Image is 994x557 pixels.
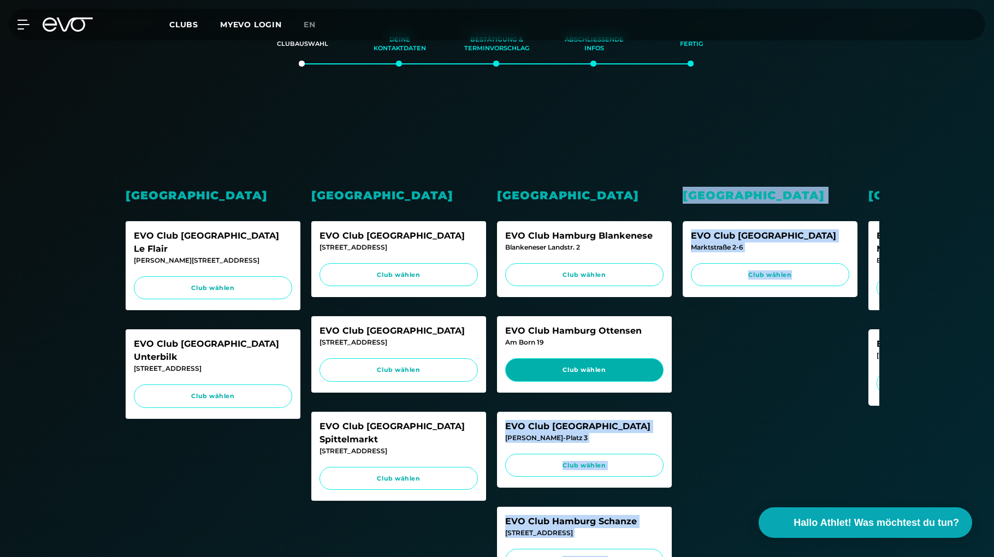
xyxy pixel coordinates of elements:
div: EVO Club Hamburg Ottensen [505,324,664,337]
div: [GEOGRAPHIC_DATA] [311,187,486,204]
div: EVO Club [GEOGRAPHIC_DATA] Le Flair [134,229,292,256]
div: [STREET_ADDRESS] [319,242,478,252]
a: Club wählen [505,454,664,477]
div: [GEOGRAPHIC_DATA] [683,187,857,204]
span: Club wählen [330,270,468,280]
div: EVO Club Hamburg Blankenese [505,229,664,242]
a: Club wählen [134,384,292,408]
span: Club wählen [516,270,653,280]
span: en [304,20,316,29]
a: Club wählen [134,276,292,300]
div: EVO Club [GEOGRAPHIC_DATA] Spittelmarkt [319,420,478,446]
span: Club wählen [330,474,468,483]
div: [GEOGRAPHIC_DATA] [126,187,300,204]
div: EVO Club Hamburg Schanze [505,515,664,528]
div: EVO Club [GEOGRAPHIC_DATA] [319,229,478,242]
span: Club wählen [330,365,468,375]
div: EVO Club [GEOGRAPHIC_DATA] [505,420,664,433]
span: Clubs [169,20,198,29]
a: Club wählen [319,263,478,287]
div: [STREET_ADDRESS] [319,446,478,456]
div: [STREET_ADDRESS] [134,364,292,374]
div: Am Born 19 [505,337,664,347]
div: Blankeneser Landstr. 2 [505,242,664,252]
a: Club wählen [319,358,478,382]
div: EVO Club [GEOGRAPHIC_DATA] Unterbilk [134,337,292,364]
div: EVO Club [GEOGRAPHIC_DATA] [319,324,478,337]
div: Marktstraße 2-6 [691,242,849,252]
a: Club wählen [505,358,664,382]
div: EVO Club [GEOGRAPHIC_DATA] [691,229,849,242]
a: Clubs [169,19,220,29]
span: Club wählen [516,365,653,375]
span: Club wählen [144,283,282,293]
a: Club wählen [691,263,849,287]
span: Club wählen [144,392,282,401]
a: en [304,19,329,31]
button: Hallo Athlet! Was möchtest du tun? [759,507,972,538]
a: Club wählen [505,263,664,287]
div: [STREET_ADDRESS] [505,528,664,538]
span: Club wählen [701,270,839,280]
a: Club wählen [319,467,478,490]
div: [STREET_ADDRESS] [319,337,478,347]
div: [GEOGRAPHIC_DATA] [497,187,672,204]
div: [PERSON_NAME]-Platz 3 [505,433,664,443]
span: Hallo Athlet! Was möchtest du tun? [794,515,959,530]
span: Club wählen [516,461,653,470]
div: [PERSON_NAME][STREET_ADDRESS] [134,256,292,265]
a: MYEVO LOGIN [220,20,282,29]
